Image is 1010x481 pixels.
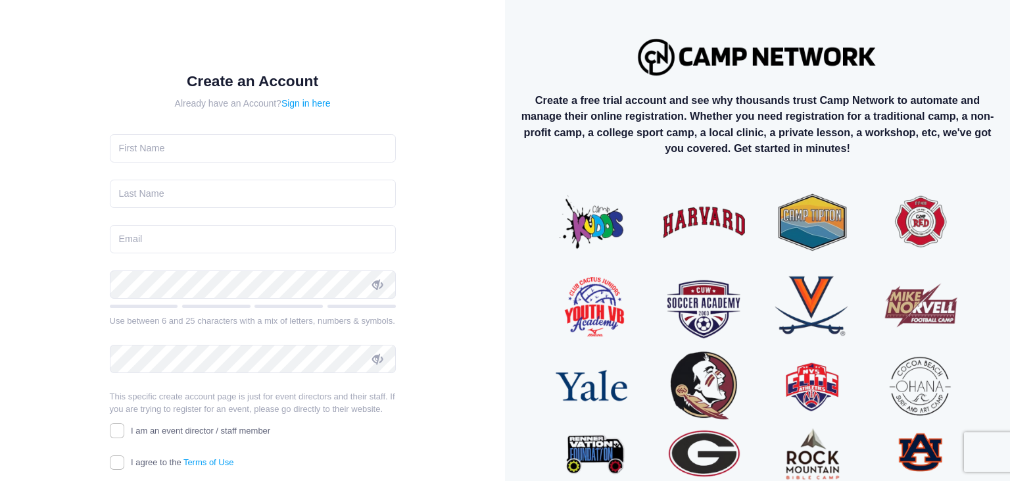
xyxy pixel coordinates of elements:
div: Already have an Account? [110,97,396,111]
input: I am an event director / staff member [110,423,125,438]
img: Logo [632,32,883,82]
span: I agree to the [131,457,233,467]
p: This specific create account page is just for event directors and their staff. If you are trying ... [110,390,396,416]
span: I am an event director / staff member [131,426,270,436]
h1: Create an Account [110,72,396,90]
input: First Name [110,134,396,163]
p: Create a free trial account and see why thousands trust Camp Network to automate and manage their... [516,92,999,157]
input: I agree to theTerms of Use [110,455,125,470]
input: Email [110,225,396,253]
a: Terms of Use [183,457,234,467]
input: Last Name [110,180,396,208]
div: Use between 6 and 25 characters with a mix of letters, numbers & symbols. [110,315,396,328]
a: Sign in here [281,98,331,109]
